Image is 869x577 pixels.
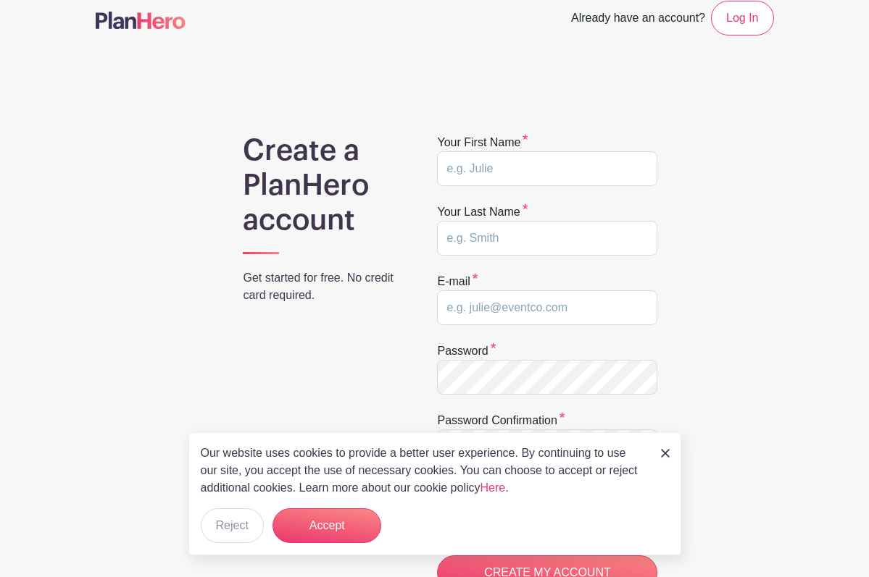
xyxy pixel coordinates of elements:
[571,4,705,35] span: Already have an account?
[437,342,496,360] label: Password
[661,449,670,458] img: close_button-5f87c8562297e5c2d7936805f587ecaba9071eb48480494691a3f1689db116b3.svg
[437,412,565,429] label: Password confirmation
[437,273,478,290] label: E-mail
[243,269,399,304] p: Get started for free. No credit card required.
[201,445,646,497] p: Our website uses cookies to provide a better user experience. By continuing to use our site, you ...
[243,134,399,238] h1: Create a PlanHero account
[437,134,528,151] label: Your first name
[437,203,528,221] label: Your last name
[201,508,264,543] button: Reject
[273,508,381,543] button: Accept
[437,221,657,256] input: e.g. Smith
[96,12,186,29] img: logo-507f7623f17ff9eddc593b1ce0a138ce2505c220e1c5a4e2b4648c50719b7d32.svg
[711,1,773,35] a: Log In
[437,151,657,186] input: e.g. Julie
[481,481,506,494] a: Here
[437,290,657,325] input: e.g. julie@eventco.com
